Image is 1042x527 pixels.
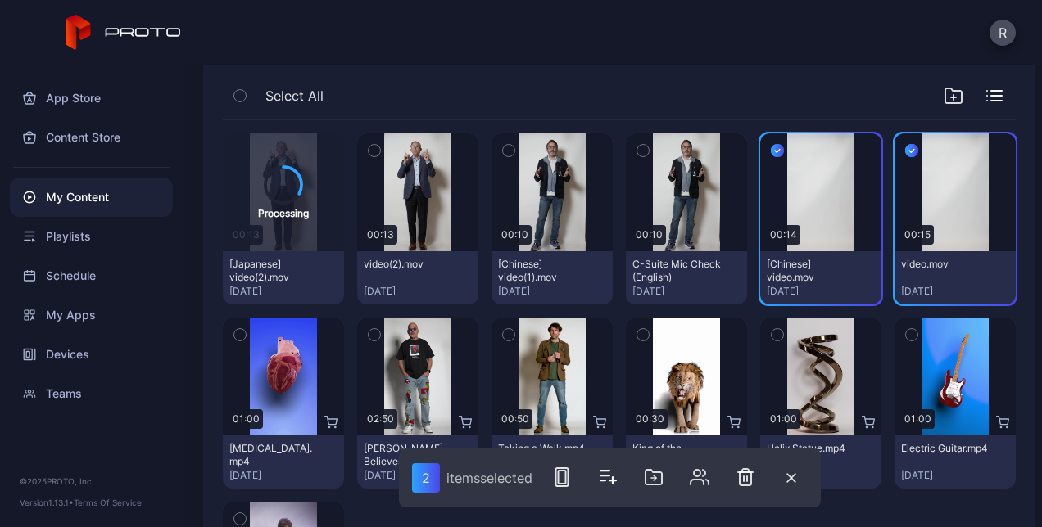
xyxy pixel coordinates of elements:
[767,258,857,284] div: [Chinese] video.mov
[626,251,747,304] button: C-Suite Mic Check (English)[DATE]
[767,442,857,455] div: Helix Statue.mp4
[626,435,747,489] button: King of the Jungle.mp4[DATE]
[632,285,741,298] div: [DATE]
[901,258,991,271] div: video.mov
[357,435,478,489] button: [PERSON_NAME] Believes in Proto.mp4[DATE]
[901,285,1009,298] div: [DATE]
[901,469,1009,482] div: [DATE]
[223,435,344,489] button: [MEDICAL_DATA].mp4[DATE]
[364,285,472,298] div: [DATE]
[10,256,173,295] a: Schedule
[760,251,881,304] button: [Chinese] video.mov[DATE]
[412,463,440,493] div: 2
[364,258,454,271] div: video(2).mov
[357,251,478,304] button: video(2).mov[DATE]
[895,435,1016,489] button: Electric Guitar.mp4[DATE]
[10,118,173,157] a: Content Store
[632,442,723,468] div: King of the Jungle.mp4
[223,251,344,304] button: [Japanese] video(2).mov[DATE]
[20,498,74,507] span: Version 1.13.1 •
[364,442,454,468] div: Howie Mandel Believes in Proto.mp4
[258,205,309,220] div: Processing
[20,475,163,488] div: © 2025 PROTO, Inc.
[10,178,173,217] a: My Content
[767,469,875,482] div: [DATE]
[10,335,173,374] a: Devices
[229,442,319,468] div: Human Heart.mp4
[74,498,142,507] a: Terms Of Service
[895,251,1016,304] button: video.mov[DATE]
[901,442,991,455] div: Electric Guitar.mp4
[498,442,588,455] div: Taking a Walk.mp4
[10,295,173,335] a: My Apps
[632,258,723,284] div: C-Suite Mic Check (English)
[265,86,324,106] span: Select All
[760,435,881,489] button: Helix Statue.mp4[DATE]
[446,470,532,486] div: item s selected
[498,285,606,298] div: [DATE]
[10,374,173,413] a: Teams
[492,251,613,304] button: [Chinese] video(1).mov[DATE]
[10,79,173,118] a: App Store
[229,469,338,482] div: [DATE]
[10,217,173,256] a: Playlists
[229,258,319,284] div: [Japanese] video(2).mov
[990,20,1016,46] button: R
[498,258,588,284] div: [Chinese] video(1).mov
[364,469,472,482] div: [DATE]
[229,285,338,298] div: [DATE]
[767,285,875,298] div: [DATE]
[492,435,613,489] button: Taking a Walk.mp4[DATE]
